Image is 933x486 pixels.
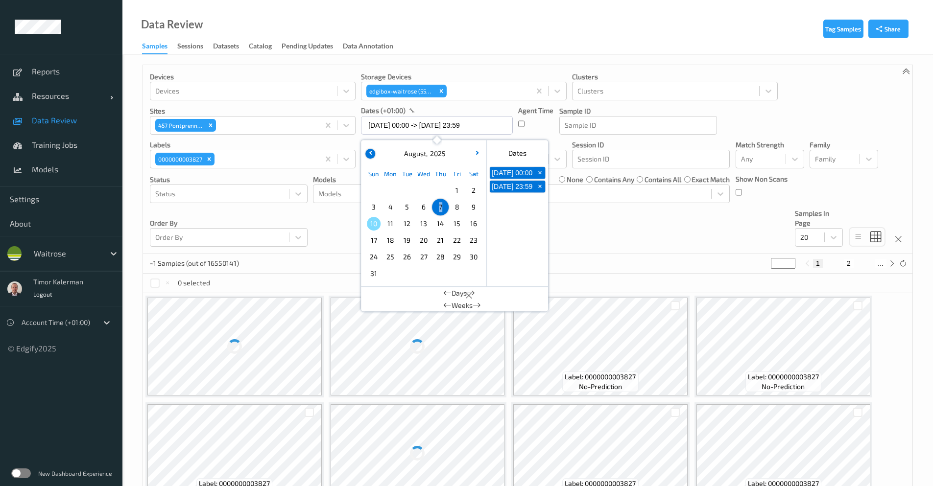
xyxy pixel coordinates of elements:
[365,249,382,265] div: Choose Sunday August 24 of 2025
[417,217,431,231] span: 13
[417,233,431,247] span: 20
[875,259,886,268] button: ...
[382,215,399,232] div: Choose Monday August 11 of 2025
[748,372,819,382] span: Label: 0000000003827
[450,217,464,231] span: 15
[365,199,382,215] div: Choose Sunday August 03 of 2025
[361,106,406,116] p: dates (+01:00)
[645,175,681,185] label: contains all
[449,165,465,182] div: Fri
[415,182,432,199] div: Choose Wednesday July 30 of 2025
[432,265,449,282] div: Choose Thursday September 04 of 2025
[365,232,382,249] div: Choose Sunday August 17 of 2025
[399,249,415,265] div: Choose Tuesday August 26 of 2025
[382,249,399,265] div: Choose Monday August 25 of 2025
[415,199,432,215] div: Choose Wednesday August 06 of 2025
[415,165,432,182] div: Wed
[150,72,356,82] p: Devices
[343,40,403,53] a: Data Annotation
[365,182,382,199] div: Choose Sunday July 27 of 2025
[432,215,449,232] div: Choose Thursday August 14 of 2025
[400,250,414,264] span: 26
[465,232,482,249] div: Choose Saturday August 23 of 2025
[534,167,545,179] button: +
[535,168,545,178] span: +
[518,106,553,116] p: Agent Time
[383,233,397,247] span: 18
[465,265,482,282] div: Choose Saturday September 06 of 2025
[382,182,399,199] div: Choose Monday July 28 of 2025
[367,267,381,280] span: 31
[415,232,432,249] div: Choose Wednesday August 20 of 2025
[762,382,805,392] span: no-prediction
[813,259,823,268] button: 1
[450,250,464,264] span: 29
[823,20,863,38] button: Tag Samples
[178,278,210,288] p: 0 selected
[150,258,239,268] p: ~1 Samples (out of 16550141)
[366,85,435,97] div: edgibox-waitrose (5587)
[343,41,393,53] div: Data Annotation
[361,72,567,82] p: Storage Devices
[844,259,854,268] button: 2
[142,40,177,54] a: Samples
[810,140,878,150] p: Family
[428,149,446,158] span: 2025
[450,184,464,197] span: 1
[436,85,447,97] div: Remove edgibox-waitrose (5587)
[382,165,399,182] div: Mon
[367,233,381,247] span: 17
[383,200,397,214] span: 4
[399,182,415,199] div: Choose Tuesday July 29 of 2025
[367,250,381,264] span: 24
[487,144,548,162] div: Dates
[449,182,465,199] div: Choose Friday August 01 of 2025
[383,250,397,264] span: 25
[467,184,480,197] span: 2
[432,232,449,249] div: Choose Thursday August 21 of 2025
[155,119,205,132] div: 457 Pontprennau
[535,182,545,192] span: +
[449,199,465,215] div: Choose Friday August 08 of 2025
[449,249,465,265] div: Choose Friday August 29 of 2025
[579,382,622,392] span: no-prediction
[382,199,399,215] div: Choose Monday August 04 of 2025
[449,265,465,282] div: Choose Friday September 05 of 2025
[490,181,534,192] button: [DATE] 23:59
[415,249,432,265] div: Choose Wednesday August 27 of 2025
[433,250,447,264] span: 28
[467,217,480,231] span: 16
[282,41,333,53] div: Pending Updates
[565,372,636,382] span: Label: 0000000003827
[150,175,308,185] p: Status
[452,288,467,298] span: Days
[399,215,415,232] div: Choose Tuesday August 12 of 2025
[465,165,482,182] div: Sat
[382,265,399,282] div: Choose Monday September 01 of 2025
[692,175,730,185] label: exact match
[433,233,447,247] span: 21
[400,217,414,231] span: 12
[365,265,382,282] div: Choose Sunday August 31 of 2025
[467,200,480,214] span: 9
[433,217,447,231] span: 14
[490,167,534,179] button: [DATE] 00:00
[465,215,482,232] div: Choose Saturday August 16 of 2025
[432,182,449,199] div: Choose Thursday July 31 of 2025
[177,41,203,53] div: Sessions
[383,217,397,231] span: 11
[365,215,382,232] div: Choose Sunday August 10 of 2025
[177,40,213,53] a: Sessions
[402,149,426,158] span: August
[205,119,216,132] div: Remove 457 Pontprennau
[249,41,272,53] div: Catalog
[213,40,249,53] a: Datasets
[432,165,449,182] div: Thu
[449,232,465,249] div: Choose Friday August 22 of 2025
[467,233,480,247] span: 23
[795,208,843,228] p: Samples In Page
[467,250,480,264] span: 30
[399,232,415,249] div: Choose Tuesday August 19 of 2025
[399,165,415,182] div: Tue
[415,265,432,282] div: Choose Wednesday September 03 of 2025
